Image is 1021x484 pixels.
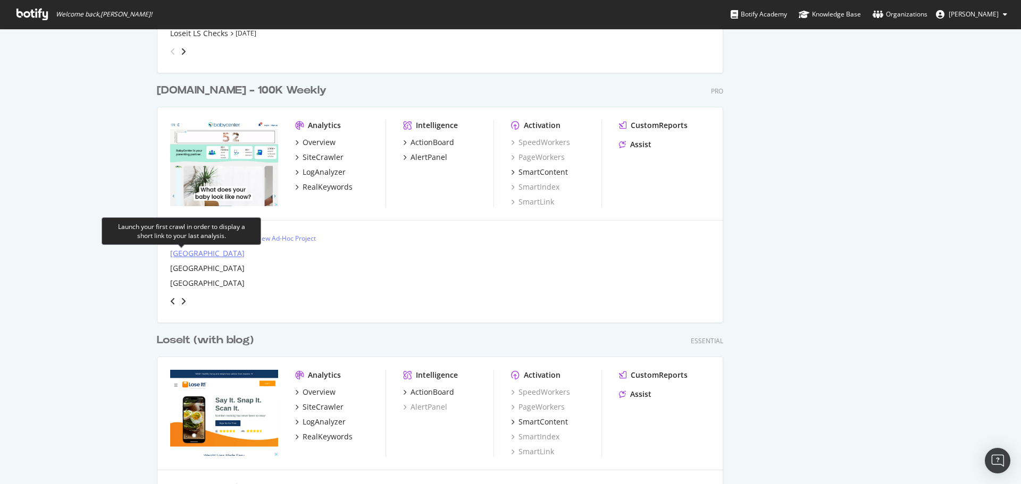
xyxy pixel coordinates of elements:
div: SmartContent [518,167,568,177]
a: CustomReports [619,370,688,380]
button: [PERSON_NAME] [927,6,1016,23]
a: PageWorkers [511,152,565,163]
a: Overview [295,137,336,148]
a: SmartLink [511,197,554,207]
div: Intelligence [416,370,458,380]
a: SpeedWorkers [511,137,570,148]
div: AlertPanel [411,152,447,163]
a: CustomReports [619,120,688,131]
div: ActionBoard [411,387,454,397]
span: Welcome back, [PERSON_NAME] ! [56,10,152,19]
div: Launch your first crawl in order to display a short link to your last analysis. [111,222,252,240]
div: LogAnalyzer [303,167,346,177]
div: CustomReports [631,120,688,131]
div: Activation [524,370,560,380]
a: [GEOGRAPHIC_DATA] [170,278,245,288]
div: New Ad-Hoc Project [257,234,316,243]
div: SiteCrawler [303,402,344,412]
img: babycenter.com [170,120,278,206]
div: angle-left [166,43,180,60]
div: angle-right [180,296,187,307]
div: LoseIt (with blog) [157,333,254,348]
div: SmartContent [518,417,568,427]
div: angle-left [166,293,180,310]
div: Intelligence [416,120,458,131]
a: SmartContent [511,167,568,177]
div: ActionBoard [411,137,454,148]
a: SmartContent [511,417,568,427]
a: RealKeywords [295,431,353,442]
div: Overview [303,387,336,397]
a: AlertPanel [403,152,447,163]
div: [DOMAIN_NAME] - 100K Weekly [157,83,327,98]
a: ActionBoard [403,137,454,148]
a: SpeedWorkers [511,387,570,397]
div: Botify Academy [731,9,787,20]
a: SmartLink [511,446,554,457]
a: Assist [619,139,651,150]
a: PageWorkers [511,402,565,412]
a: New Ad-Hoc Project [249,234,316,243]
div: Assist [630,139,651,150]
a: RealKeywords [295,182,353,192]
div: Essential [691,336,723,345]
div: SiteCrawler [303,152,344,163]
a: [DATE] [236,29,256,38]
span: Bill Elward [949,10,999,19]
div: Knowledge Base [799,9,861,20]
a: Loseit LS Checks [170,28,228,39]
a: Overview [295,387,336,397]
div: RealKeywords [303,182,353,192]
div: CustomReports [631,370,688,380]
a: [DOMAIN_NAME] - 100K Weekly [157,83,331,98]
a: ActionBoard [403,387,454,397]
a: [GEOGRAPHIC_DATA] [170,248,245,259]
a: Assist [619,389,651,400]
a: SmartIndex [511,431,559,442]
a: LogAnalyzer [295,417,346,427]
div: Pro [711,87,723,96]
div: Analytics [308,120,341,131]
div: RealKeywords [303,431,353,442]
a: AlertPanel [403,402,447,412]
img: hopetocope.com [170,370,278,456]
div: Activation [524,120,560,131]
a: LogAnalyzer [295,167,346,177]
a: SmartIndex [511,182,559,192]
div: LogAnalyzer [303,417,346,427]
div: Assist [630,389,651,400]
div: Analytics [308,370,341,380]
a: [GEOGRAPHIC_DATA] [170,263,245,274]
div: Overview [303,137,336,148]
a: SiteCrawler [295,402,344,412]
div: angle-right [180,46,187,57]
a: SiteCrawler [295,152,344,163]
div: Organizations [873,9,927,20]
div: Open Intercom Messenger [985,448,1010,473]
a: LoseIt (with blog) [157,333,258,348]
